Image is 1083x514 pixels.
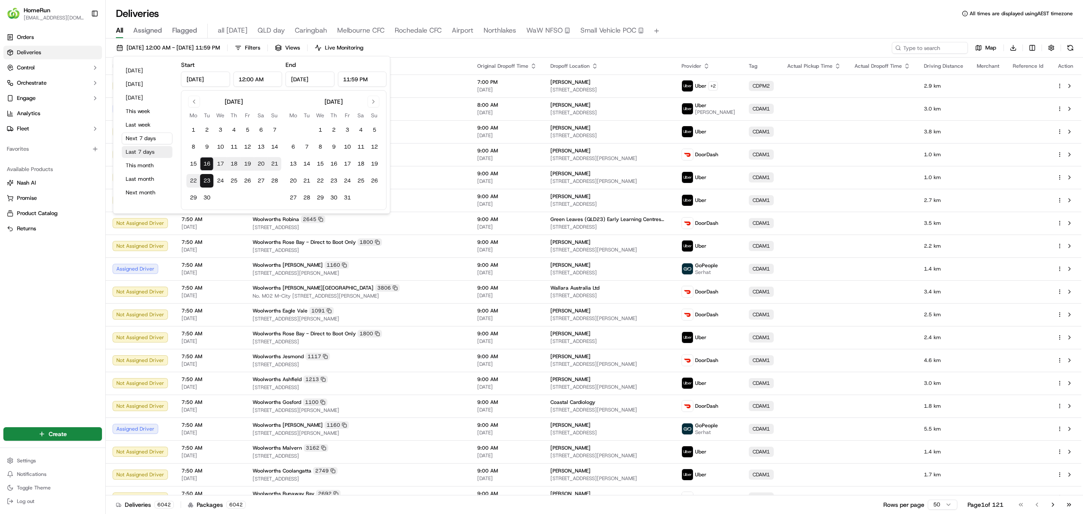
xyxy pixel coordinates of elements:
[241,140,254,154] button: 12
[241,157,254,171] button: 19
[285,44,300,52] span: Views
[550,307,591,314] span: [PERSON_NAME]
[187,157,200,171] button: 15
[753,83,770,89] span: CDPM2
[313,157,327,171] button: 15
[3,3,88,24] button: HomeRunHomeRun[EMAIL_ADDRESS][DOMAIN_NAME]
[286,140,300,154] button: 6
[17,484,51,491] span: Toggle Theme
[368,96,379,108] button: Go to next month
[550,239,591,246] span: [PERSON_NAME]
[268,123,281,137] button: 7
[286,61,296,69] label: End
[682,218,693,229] img: doordash_logo_v2.png
[477,155,537,162] span: [DATE]
[268,111,281,120] th: Sunday
[341,157,354,171] button: 17
[749,63,757,69] span: Tag
[231,42,264,54] button: Filters
[300,140,313,154] button: 7
[7,225,99,232] a: Returns
[682,469,693,480] img: uber-new-logo.jpeg
[892,42,968,54] input: Type to search
[200,157,214,171] button: 16
[17,125,29,133] span: Fleet
[550,178,668,185] span: [STREET_ADDRESS][PERSON_NAME]
[368,174,381,188] button: 26
[214,140,227,154] button: 10
[253,315,464,322] span: [STREET_ADDRESS][PERSON_NAME]
[477,239,537,246] span: 9:00 AM
[708,81,718,91] button: +2
[181,61,195,69] label: Start
[477,216,537,223] span: 9:00 AM
[187,111,200,120] th: Monday
[17,110,40,117] span: Analytics
[181,262,239,268] span: 7:50 AM
[682,401,693,412] img: doordash_logo_v2.png
[3,468,102,480] button: Notifications
[452,25,473,36] span: Airport
[313,174,327,188] button: 22
[214,157,227,171] button: 17
[227,174,241,188] button: 25
[286,72,335,87] input: Date
[695,83,706,89] span: Uber
[924,83,963,89] span: 2.9 km
[1013,63,1043,69] span: Reference Id
[695,151,718,158] span: DoorDash
[254,123,268,137] button: 6
[253,285,374,291] span: Woolworths [PERSON_NAME][GEOGRAPHIC_DATA]
[24,6,50,14] span: HomeRun
[218,25,247,36] span: all [DATE]
[3,107,102,120] a: Analytics
[3,163,102,176] div: Available Products
[122,133,173,144] button: Next 7 days
[682,80,693,91] img: uber-new-logo.jpeg
[214,111,227,120] th: Wednesday
[253,224,464,231] span: [STREET_ADDRESS]
[753,128,770,135] span: CDAM1
[122,187,173,199] button: Next month
[254,157,268,171] button: 20
[682,492,693,503] img: doordash_logo_v2.png
[550,315,668,322] span: [STREET_ADDRESS][PERSON_NAME]
[971,42,1000,54] button: Map
[17,94,36,102] span: Engage
[682,63,701,69] span: Provider
[286,191,300,204] button: 27
[550,193,591,200] span: [PERSON_NAME]
[1064,42,1076,54] button: Refresh
[924,128,963,135] span: 3.8 km
[341,140,354,154] button: 10
[924,311,963,318] span: 2.5 km
[477,269,537,276] span: [DATE]
[253,216,299,223] span: Woolworths Robina
[580,25,636,36] span: Small Vehicle POC
[550,224,668,230] span: [STREET_ADDRESS]
[753,220,770,227] span: CDAM1
[245,44,260,52] span: Filters
[3,142,102,156] div: Favorites
[550,262,591,268] span: [PERSON_NAME]
[181,224,239,230] span: [DATE]
[753,243,770,249] span: CDAM1
[550,124,591,131] span: [PERSON_NAME]
[550,86,668,93] span: [STREET_ADDRESS]
[924,243,963,249] span: 2.2 km
[7,179,99,187] a: Nash AI
[484,25,516,36] span: Northlakes
[477,132,537,139] span: [DATE]
[477,307,537,314] span: 9:00 AM
[327,191,341,204] button: 30
[354,123,368,137] button: 4
[227,140,241,154] button: 11
[233,72,282,87] input: Time
[24,14,84,21] span: [EMAIL_ADDRESS][DOMAIN_NAME]
[787,63,833,69] span: Actual Pickup Time
[550,201,668,207] span: [STREET_ADDRESS]
[324,261,349,269] div: 1160
[126,44,220,52] span: [DATE] 12:00 AM - [DATE] 11:59 PM
[17,210,58,217] span: Product Catalog
[3,495,102,507] button: Log out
